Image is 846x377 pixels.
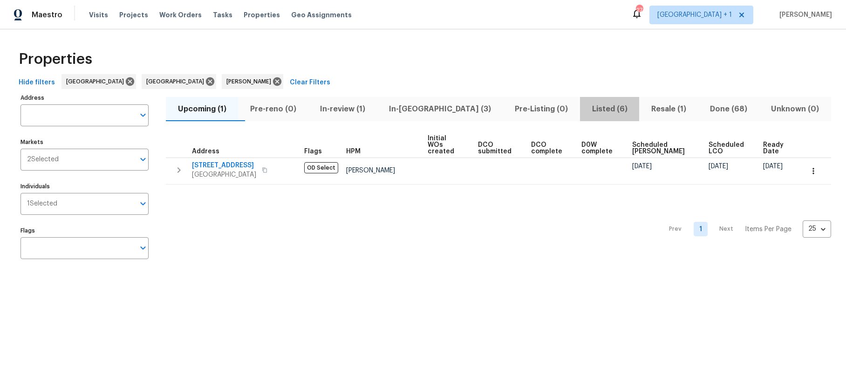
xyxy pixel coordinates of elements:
[146,77,208,86] span: [GEOGRAPHIC_DATA]
[136,241,150,254] button: Open
[66,77,128,86] span: [GEOGRAPHIC_DATA]
[136,197,150,210] button: Open
[531,142,566,155] span: DCO complete
[704,103,754,116] span: Done (68)
[346,167,395,174] span: [PERSON_NAME]
[765,103,826,116] span: Unknown (0)
[27,156,59,164] span: 2 Selected
[136,109,150,122] button: Open
[226,77,275,86] span: [PERSON_NAME]
[657,10,732,20] span: [GEOGRAPHIC_DATA] + 1
[136,153,150,166] button: Open
[586,103,634,116] span: Listed (6)
[803,217,831,241] div: 25
[213,12,232,18] span: Tasks
[632,142,693,155] span: Scheduled [PERSON_NAME]
[171,103,232,116] span: Upcoming (1)
[20,228,149,233] label: Flags
[119,10,148,20] span: Projects
[290,77,330,89] span: Clear Filters
[20,184,149,189] label: Individuals
[428,135,462,155] span: Initial WOs created
[709,142,747,155] span: Scheduled LCO
[291,10,352,20] span: Geo Assignments
[61,74,136,89] div: [GEOGRAPHIC_DATA]
[763,142,787,155] span: Ready Date
[509,103,574,116] span: Pre-Listing (0)
[142,74,216,89] div: [GEOGRAPHIC_DATA]
[304,148,322,155] span: Flags
[19,55,92,64] span: Properties
[15,74,59,91] button: Hide filters
[286,74,334,91] button: Clear Filters
[383,103,498,116] span: In-[GEOGRAPHIC_DATA] (3)
[159,10,202,20] span: Work Orders
[89,10,108,20] span: Visits
[244,10,280,20] span: Properties
[763,163,783,170] span: [DATE]
[581,142,616,155] span: D0W complete
[192,148,219,155] span: Address
[709,163,728,170] span: [DATE]
[776,10,832,20] span: [PERSON_NAME]
[314,103,371,116] span: In-review (1)
[745,225,791,234] p: Items Per Page
[19,77,55,89] span: Hide filters
[694,222,708,236] a: Goto page 1
[20,139,149,145] label: Markets
[20,95,149,101] label: Address
[192,161,256,170] span: [STREET_ADDRESS]
[32,10,62,20] span: Maestro
[632,163,652,170] span: [DATE]
[222,74,283,89] div: [PERSON_NAME]
[645,103,692,116] span: Resale (1)
[636,6,642,15] div: 27
[244,103,302,116] span: Pre-reno (0)
[304,162,338,173] span: OD Select
[192,170,256,179] span: [GEOGRAPHIC_DATA]
[346,148,361,155] span: HPM
[478,142,515,155] span: DCO submitted
[27,200,57,208] span: 1 Selected
[660,190,831,268] nav: Pagination Navigation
